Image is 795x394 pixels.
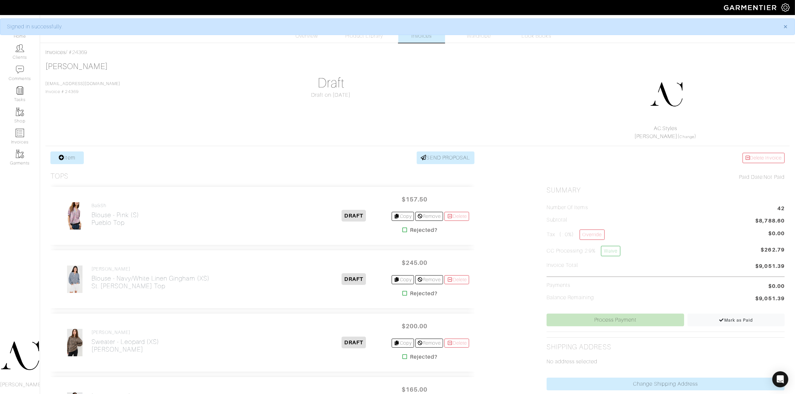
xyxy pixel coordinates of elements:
a: Remove [415,339,443,348]
span: Overview [295,32,318,40]
h2: Blouse - Pink (S) Pueblo Top [91,211,139,227]
a: Delete [444,339,469,348]
span: Product Library [345,32,383,40]
div: Not Paid [547,173,785,181]
img: comment-icon-a0a6a9ef722e966f86d9cbdc48e553b5cf19dbc54f86b18d962a5391bc8f6eb6.png [16,65,24,74]
img: DupYt8CPKc6sZyAt3svX5Z74.png [650,78,683,111]
h2: Sweater - Leopard (XS) [PERSON_NAME] [91,338,159,353]
span: DRAFT [342,210,366,222]
a: Copy [392,339,414,348]
span: 42 [777,205,785,214]
a: Delete [444,275,469,284]
span: $200.00 [394,319,434,333]
a: AC.Styles [654,125,677,131]
h5: Invoice Total [547,262,578,269]
a: Remove [415,212,443,221]
h5: Subtotal [547,217,567,223]
div: ( ) [549,124,782,140]
a: Change Shipping Address [547,378,785,390]
span: Paid Date: [739,174,764,180]
span: $0.00 [768,230,785,238]
a: [PERSON_NAME] [634,133,678,139]
a: SEND PROPOSAL [417,151,475,164]
h4: [PERSON_NAME] [91,330,159,335]
a: Delete [444,212,469,221]
span: DRAFT [342,273,366,285]
a: Item [50,151,84,164]
a: Change [680,135,694,139]
span: $262.79 [761,246,785,259]
h5: Payments [547,282,570,289]
img: gear-icon-white-bd11855cb880d31180b6d7d6211b90ccbf57a29d726f0c71d8c61bd08dd39cc2.png [781,3,790,12]
a: [PERSON_NAME] Blouse - Navy/White Linen Gingham (XS)St. [PERSON_NAME] Top [91,266,210,290]
h3: Tops [50,172,68,180]
div: Open Intercom Messenger [772,371,788,387]
div: Draft on [DATE] [212,91,450,99]
a: Mark as Paid [687,314,785,326]
span: $0.00 [768,282,785,290]
span: Wardrobe [467,32,491,40]
h5: Number of Items [547,205,588,211]
img: clients-icon-6bae9207a08558b7cb47a8932f037763ab4055f8c8b6bfacd5dc20c3e0201464.png [16,44,24,52]
h5: Balance Remaining [547,295,594,301]
img: garments-icon-b7da505a4dc4fd61783c78ac3ca0ef83fa9d6f193b1c9dc38574b1d14d53ca28.png [16,150,24,158]
span: Invoices [411,32,432,40]
span: DRAFT [342,337,366,348]
img: garments-icon-b7da505a4dc4fd61783c78ac3ca0ef83fa9d6f193b1c9dc38574b1d14d53ca28.png [16,108,24,116]
a: [PERSON_NAME] Sweater - Leopard (XS)[PERSON_NAME] [91,330,159,353]
a: ba&sh Blouse - Pink (S)Pueblo Top [91,203,139,227]
h5: CC Processing 2.9% [547,246,620,256]
h2: Summary [547,186,785,194]
h1: Draft [212,75,450,91]
a: Invoices [45,49,66,55]
span: Invoice # 24369 [45,81,120,94]
strong: Rejected? [410,226,437,234]
img: 7bfEv2zvG4Wu4dSdQLczdGHn [67,329,83,357]
strong: Rejected? [410,290,437,298]
h2: Shipping Address [547,343,611,351]
a: Process Payment [547,314,684,326]
h2: Blouse - Navy/White Linen Gingham (XS) St. [PERSON_NAME] Top [91,275,210,290]
img: reminder-icon-8004d30b9f0a5d33ae49ab947aed9ed385cf756f9e5892f1edd6e32f2345188e.png [16,86,24,95]
div: / #24369 [45,48,790,56]
a: Delete Invoice [743,153,785,163]
a: Waive [601,246,620,256]
span: $9,051.39 [756,295,785,304]
a: [PERSON_NAME] [45,62,108,71]
a: Remove [415,275,443,284]
a: Copy [392,275,414,284]
a: Copy [392,212,414,221]
span: Look Books [522,32,551,40]
a: Override [580,230,605,240]
h4: ba&sh [91,203,139,209]
span: $157.50 [394,192,434,207]
span: $9,051.39 [756,262,785,271]
h5: Tax ( : 0%) [547,230,605,240]
img: nwMZYxN68GE2NdGy3ebtS4QL [63,202,86,230]
img: orders-icon-0abe47150d42831381b5fb84f609e132dff9fe21cb692f30cb5eec754e2cba89.png [16,129,24,137]
span: × [783,22,788,31]
h4: [PERSON_NAME] [91,266,210,272]
p: No address selected [547,358,785,366]
a: [EMAIL_ADDRESS][DOMAIN_NAME] [45,81,120,86]
span: $245.00 [394,256,434,270]
strong: Rejected? [410,353,437,361]
div: Signed in successfully. [7,23,773,31]
img: eWrazUGyEsVY3pMJHdSnGsBr [67,265,83,293]
a: Invoices [398,18,445,43]
span: $8,788.60 [756,217,785,226]
span: Mark as Paid [719,318,753,323]
img: garmentier-logo-header-white-b43fb05a5012e4ada735d5af1a66efaba907eab6374d6393d1fbf88cb4ef424d.png [721,2,781,13]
